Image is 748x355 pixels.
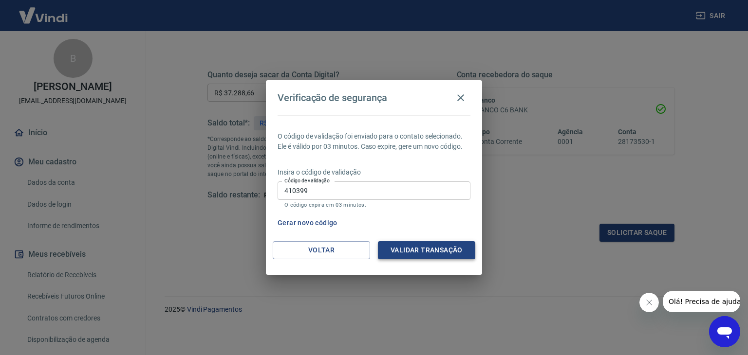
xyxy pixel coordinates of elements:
[278,131,470,152] p: O código de validação foi enviado para o contato selecionado. Ele é válido por 03 minutos. Caso e...
[278,92,387,104] h4: Verificação de segurança
[273,241,370,259] button: Voltar
[639,293,659,312] iframe: Fechar mensagem
[278,167,470,177] p: Insira o código de validação
[663,291,740,312] iframe: Mensagem da empresa
[284,202,464,208] p: O código expira em 03 minutos.
[274,214,341,232] button: Gerar novo código
[378,241,475,259] button: Validar transação
[709,316,740,347] iframe: Botão para abrir a janela de mensagens
[6,7,82,15] span: Olá! Precisa de ajuda?
[284,177,330,184] label: Código de validação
